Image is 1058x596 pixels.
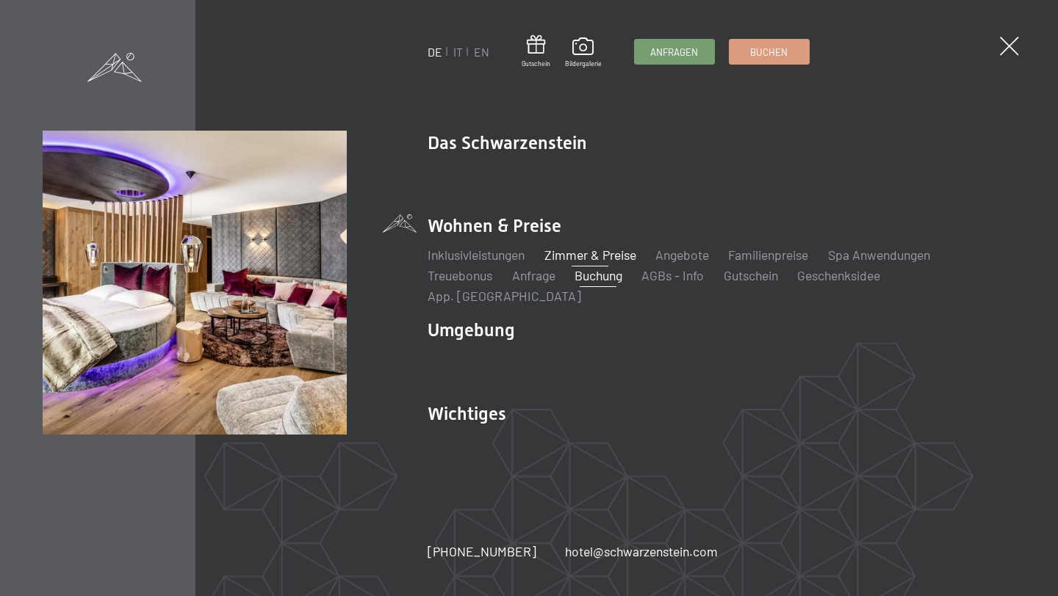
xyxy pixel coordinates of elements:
a: Bildergalerie [565,37,602,68]
a: hotel@schwarzenstein.com [565,542,718,561]
a: Buchen [730,40,809,64]
a: App. [GEOGRAPHIC_DATA] [428,288,581,304]
span: Buchen [750,46,788,59]
a: Anfrage [512,267,555,283]
a: Zimmer & Preise [544,247,636,263]
a: IT [453,45,463,59]
a: Buchung [575,267,622,283]
span: [PHONE_NUMBER] [428,543,536,559]
a: EN [474,45,489,59]
a: Angebote [655,247,709,263]
a: Treuebonus [428,267,492,283]
a: AGBs - Info [641,267,704,283]
a: Familienpreise [728,247,808,263]
span: Bildergalerie [565,59,602,68]
a: DE [428,45,442,59]
a: Inklusivleistungen [428,247,525,263]
span: Gutschein [522,59,550,68]
a: [PHONE_NUMBER] [428,542,536,561]
a: Anfragen [635,40,714,64]
span: Anfragen [650,46,698,59]
a: Spa Anwendungen [828,247,930,263]
a: Gutschein [522,35,550,68]
a: Gutschein [724,267,778,283]
a: Geschenksidee [797,267,880,283]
